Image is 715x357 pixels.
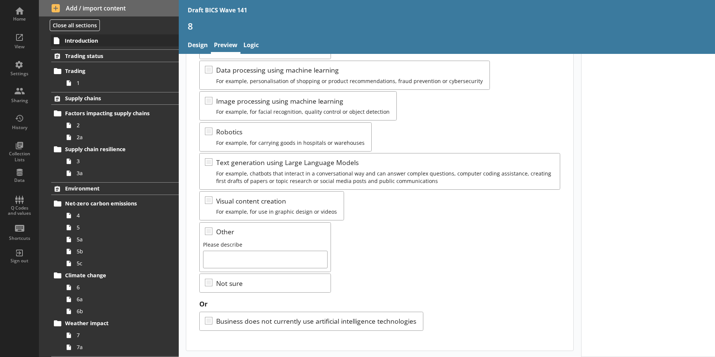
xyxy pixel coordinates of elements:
span: 6b [77,308,160,315]
span: 2a [77,134,160,141]
span: 7a [77,344,160,351]
a: 3 [63,155,179,167]
div: Sign out [6,258,33,264]
div: Shortcuts [6,235,33,241]
li: Factors impacting supply chains22a [55,107,179,143]
a: 7 [63,329,179,341]
li: Weather impact77a [55,317,179,353]
div: Collection Lists [6,151,33,162]
a: Trading [51,65,179,77]
a: 5b [63,245,179,257]
span: Supply chain resilience [65,146,157,153]
a: 3a [63,167,179,179]
li: Trading statusTrading1 [39,49,179,89]
li: Supply chainsFactors impacting supply chains22aSupply chain resilience33a [39,92,179,179]
a: 6b [63,305,179,317]
a: Preview [211,38,240,54]
span: 1 [77,79,160,86]
div: View [6,44,33,50]
a: Environment [51,182,179,195]
span: Add / import content [52,4,166,12]
span: 2 [77,122,160,129]
span: 4 [77,212,160,219]
a: 5 [63,222,179,234]
a: 2 [63,119,179,131]
span: Supply chains [65,95,157,102]
a: 6a [63,293,179,305]
span: 3a [77,170,160,177]
span: Trading status [65,52,157,59]
span: Weather impact [65,320,157,327]
li: Climate change66a6b [55,269,179,317]
a: Net-zero carbon emissions [51,198,179,210]
a: Supply chains [51,92,179,105]
div: Sharing [6,98,33,104]
li: Net-zero carbon emissions455a5b5c [55,198,179,269]
span: Factors impacting supply chains [65,110,157,117]
span: 5a [77,236,160,243]
li: EnvironmentNet-zero carbon emissions455a5b5cClimate change66a6bWeather impact77a [39,182,179,353]
a: Introduction [51,34,179,46]
a: Weather impact [51,317,179,329]
a: 5a [63,234,179,245]
button: Close all sections [50,19,100,31]
span: 5b [77,248,160,255]
div: Q Codes and values [6,205,33,216]
div: History [6,125,33,131]
a: 7a [63,341,179,353]
a: 1 [63,77,179,89]
a: 5c [63,257,179,269]
span: Net-zero carbon emissions [65,200,157,207]
div: Settings [6,71,33,77]
span: 3 [77,158,160,165]
h1: 8 [188,20,706,32]
a: Logic [240,38,262,54]
span: Trading [65,67,157,74]
span: Introduction [65,37,157,44]
a: Factors impacting supply chains [51,107,179,119]
a: Supply chain resilience [51,143,179,155]
li: Supply chain resilience33a [55,143,179,179]
div: Draft BICS Wave 141 [188,6,247,14]
a: Design [185,38,211,54]
a: 4 [63,210,179,222]
div: Home [6,16,33,22]
span: 6a [77,296,160,303]
li: Trading1 [55,65,179,89]
span: 7 [77,332,160,339]
span: 5c [77,260,160,267]
a: 6 [63,281,179,293]
span: 5 [77,224,160,231]
span: Climate change [65,272,157,279]
span: Environment [65,185,157,192]
span: 6 [77,284,160,291]
div: Data [6,177,33,183]
a: Climate change [51,269,179,281]
a: Trading status [51,49,179,62]
a: 2a [63,131,179,143]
